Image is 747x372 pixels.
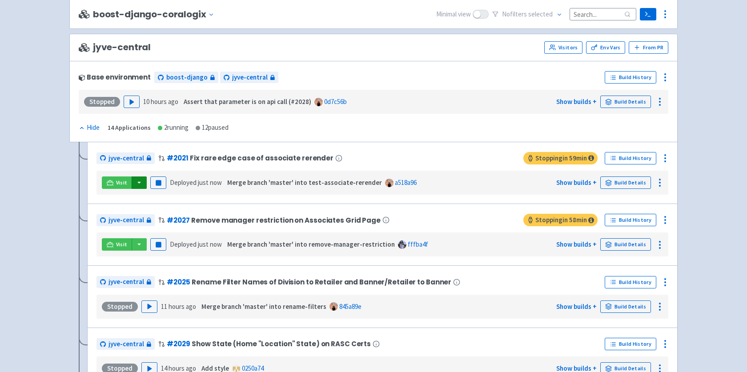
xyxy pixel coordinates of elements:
[102,176,132,189] a: Visit
[556,240,597,248] a: Show builds +
[154,72,218,84] a: boost-django
[605,276,656,288] a: Build History
[556,302,597,311] a: Show builds +
[79,42,151,52] span: jyve-central
[605,338,656,350] a: Build History
[190,154,333,162] span: Fix rare edge case of associate rerender
[96,214,155,226] a: jyve-central
[192,340,371,348] span: Show State (Home "Location" State) on RASC Certs
[605,71,656,84] a: Build History
[79,73,151,81] div: Base environment
[150,238,166,251] button: Pause
[167,216,189,225] a: #2027
[102,302,138,312] div: Stopped
[640,8,656,20] a: Terminal
[436,9,471,20] span: Minimal view
[143,97,178,106] time: 10 hours ago
[158,123,189,133] div: 2 running
[124,96,140,108] button: Play
[116,179,128,186] span: Visit
[198,240,222,248] time: just now
[324,97,347,106] a: 0d7c56b
[84,97,120,107] div: Stopped
[108,153,144,164] span: jyve-central
[502,9,553,20] span: No filter s
[227,240,395,248] strong: Merge branch 'master' into remove-manager-restriction
[556,97,597,106] a: Show builds +
[556,178,597,187] a: Show builds +
[586,41,625,54] a: Env Vars
[96,152,155,164] a: jyve-central
[227,178,382,187] strong: Merge branch 'master' into test-associate-rerender
[600,300,651,313] a: Build Details
[184,97,311,106] strong: Assert that parameter is on api call (#2028)
[220,72,278,84] a: jyve-central
[102,238,132,251] a: Visit
[198,178,222,187] time: just now
[201,302,326,311] strong: Merge branch 'master' into rename-filters
[161,302,196,311] time: 11 hours ago
[600,238,651,251] a: Build Details
[629,41,668,54] button: From PR
[523,152,598,164] span: Stopping in 59 min
[93,9,218,20] button: boost-django-coralogix
[339,302,361,311] a: 845a89e
[600,176,651,189] a: Build Details
[96,276,155,288] a: jyve-central
[232,72,268,83] span: jyve-central
[192,278,451,286] span: Rename Filter Names of Division to Retailer and Banner/Retailer to Banner
[523,214,598,226] span: Stopping in 58 min
[96,338,155,350] a: jyve-central
[79,123,100,133] button: Hide
[166,72,208,83] span: boost-django
[605,214,656,226] a: Build History
[605,152,656,164] a: Build History
[544,41,582,54] a: Visitors
[167,339,190,348] a: #2029
[150,176,166,189] button: Pause
[108,339,144,349] span: jyve-central
[167,153,188,163] a: #2021
[170,240,222,248] span: Deployed
[570,8,636,20] input: Search...
[528,10,553,18] span: selected
[196,123,229,133] div: 12 paused
[167,277,190,287] a: #2025
[116,241,128,248] span: Visit
[170,178,222,187] span: Deployed
[108,215,144,225] span: jyve-central
[191,216,380,224] span: Remove manager restriction on Associates Grid Page
[600,96,651,108] a: Build Details
[108,277,144,287] span: jyve-central
[108,123,151,133] div: 14 Applications
[408,240,428,248] a: fffba4f
[395,178,417,187] a: a518a96
[141,300,157,313] button: Play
